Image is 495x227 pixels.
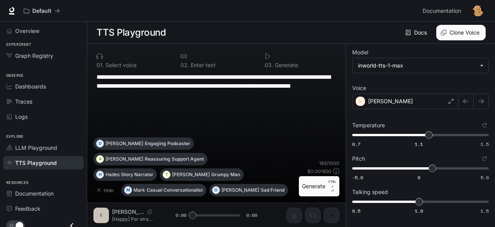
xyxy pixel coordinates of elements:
a: Documentation [420,3,467,19]
p: CTRL + [328,179,336,189]
button: O[PERSON_NAME]Sad Friend [209,184,288,196]
p: Enter text [189,62,216,68]
button: D[PERSON_NAME]Engaging Podcaster [93,137,194,150]
div: O [212,184,219,196]
button: Reset to default [480,121,489,130]
span: 1.1 [415,141,423,147]
span: Logs [15,113,28,121]
p: 0 1 . [97,62,104,68]
span: -5.0 [352,174,363,181]
div: A [97,153,104,165]
p: 0 3 . [265,62,273,68]
a: LLM Playground [3,141,84,154]
p: Default [32,8,51,14]
span: Feedback [15,204,40,213]
div: M [125,184,132,196]
a: Docs [404,25,430,40]
span: 0 [418,174,420,181]
button: Clone Voice [436,25,486,40]
button: MMarkCasual Conversationalist [121,184,206,196]
span: 5.0 [481,174,489,181]
div: H [97,168,104,181]
a: Graph Registry [3,49,84,62]
button: Reset to default [480,154,489,163]
p: Mark [133,188,145,192]
p: Talking speed [352,189,388,195]
p: Select voice [104,62,137,68]
a: Feedback [3,202,84,215]
div: inworld-tts-1-max [358,62,476,69]
span: Traces [15,97,32,106]
span: 1.5 [481,141,489,147]
h1: TTS Playground [97,25,166,40]
span: Documentation [423,6,461,16]
a: Dashboards [3,80,84,93]
button: HHadesStory Narrator [93,168,157,181]
p: Hades [105,172,119,177]
span: Dashboards [15,82,46,90]
span: 0.5 [352,208,360,214]
button: All workspaces [20,3,63,19]
span: 1.0 [415,208,423,214]
button: User avatar [470,3,486,19]
p: Voice [352,85,366,91]
p: Sad Friend [261,188,284,192]
span: TTS Playground [15,159,57,167]
div: D [97,137,104,150]
span: Overview [15,27,39,35]
p: Engaging Podcaster [145,141,190,146]
span: Documentation [15,189,54,198]
button: GenerateCTRL +⏎ [299,176,339,196]
p: [PERSON_NAME] [172,172,210,177]
a: Documentation [3,187,84,200]
a: Overview [3,24,84,38]
p: ⏎ [328,179,336,193]
span: Graph Registry [15,52,53,60]
button: A[PERSON_NAME]Reassuring Support Agent [93,153,207,165]
a: TTS Playground [3,156,84,170]
p: Pitch [352,156,365,161]
a: Logs [3,110,84,123]
div: inworld-tts-1-max [353,58,488,73]
button: Hide [93,184,118,196]
p: Reassuring Support Agent [145,157,204,161]
span: 1.5 [481,208,489,214]
span: LLM Playground [15,144,57,152]
p: 0 2 . [181,62,189,68]
p: Generate [273,62,298,68]
p: Temperature [352,123,385,128]
a: Traces [3,95,84,108]
p: [PERSON_NAME] [105,141,143,146]
div: T [163,168,170,181]
p: Story Narrator [121,172,153,177]
p: [PERSON_NAME] [105,157,143,161]
button: T[PERSON_NAME]Grumpy Man [160,168,244,181]
p: Grumpy Man [211,172,240,177]
span: 0.7 [352,141,360,147]
p: Casual Conversationalist [147,188,203,192]
p: [PERSON_NAME] [368,97,413,105]
p: Model [352,50,368,55]
p: [PERSON_NAME] [221,188,259,192]
img: User avatar [472,5,483,16]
